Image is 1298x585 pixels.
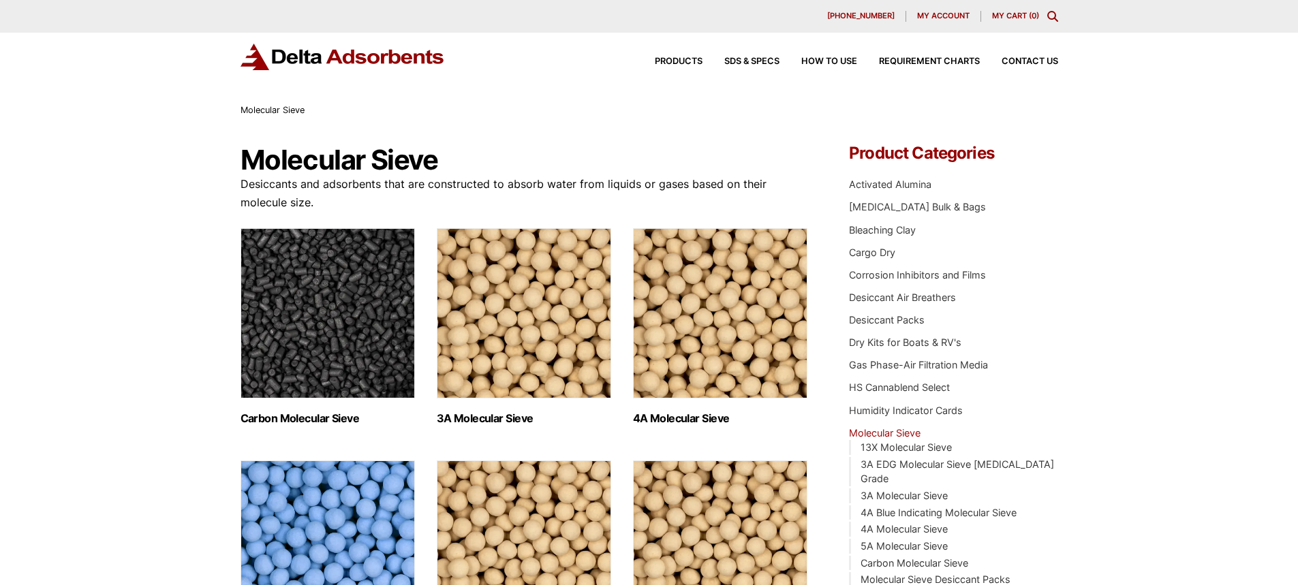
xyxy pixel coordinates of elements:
[849,269,986,281] a: Corrosion Inhibitors and Films
[861,507,1017,518] a: 4A Blue Indicating Molecular Sieve
[816,11,906,22] a: [PHONE_NUMBER]
[906,11,981,22] a: My account
[980,57,1058,66] a: Contact Us
[849,201,986,212] a: [MEDICAL_DATA] Bulk & Bags
[857,57,980,66] a: Requirement Charts
[437,228,611,398] img: 3A Molecular Sieve
[801,57,857,66] span: How to Use
[241,145,809,175] h1: Molecular Sieve
[861,441,952,453] a: 13X Molecular Sieve
[861,490,948,501] a: 3A Molecular Sieve
[1047,11,1058,22] div: Toggle Modal Content
[849,247,895,258] a: Cargo Dry
[241,105,305,115] span: Molecular Sieve
[241,228,415,398] img: Carbon Molecular Sieve
[861,557,968,569] a: Carbon Molecular Sieve
[827,12,895,20] span: [PHONE_NUMBER]
[437,412,611,425] h2: 3A Molecular Sieve
[437,228,611,425] a: Visit product category 3A Molecular Sieve
[861,540,948,552] a: 5A Molecular Sieve
[633,412,807,425] h2: 4A Molecular Sieve
[849,145,1057,161] h4: Product Categories
[861,573,1010,585] a: Molecular Sieve Desiccant Packs
[633,57,702,66] a: Products
[724,57,779,66] span: SDS & SPECS
[241,44,445,70] img: Delta Adsorbents
[849,381,950,393] a: HS Cannablend Select
[633,228,807,398] img: 4A Molecular Sieve
[849,314,925,326] a: Desiccant Packs
[655,57,702,66] span: Products
[849,178,931,190] a: Activated Alumina
[849,405,963,416] a: Humidity Indicator Cards
[241,228,415,425] a: Visit product category Carbon Molecular Sieve
[849,427,921,439] a: Molecular Sieve
[702,57,779,66] a: SDS & SPECS
[849,224,916,236] a: Bleaching Clay
[1002,57,1058,66] span: Contact Us
[861,523,948,535] a: 4A Molecular Sieve
[241,175,809,212] p: Desiccants and adsorbents that are constructed to absorb water from liquids or gases based on the...
[1032,11,1036,20] span: 0
[992,11,1039,20] a: My Cart (0)
[241,412,415,425] h2: Carbon Molecular Sieve
[917,12,970,20] span: My account
[849,291,956,303] a: Desiccant Air Breathers
[861,458,1054,485] a: 3A EDG Molecular Sieve [MEDICAL_DATA] Grade
[849,336,961,348] a: Dry Kits for Boats & RV's
[633,228,807,425] a: Visit product category 4A Molecular Sieve
[779,57,857,66] a: How to Use
[849,359,988,370] a: Gas Phase-Air Filtration Media
[879,57,980,66] span: Requirement Charts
